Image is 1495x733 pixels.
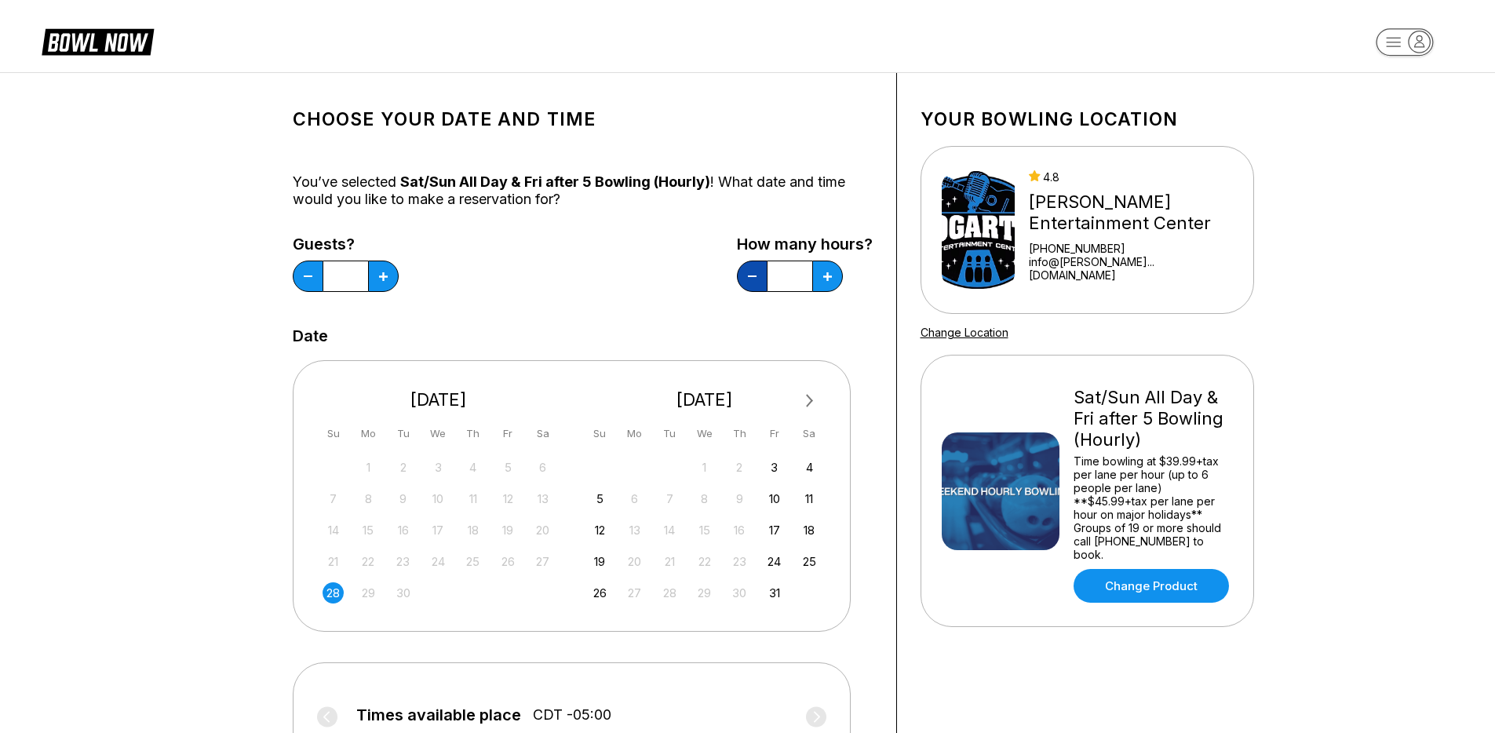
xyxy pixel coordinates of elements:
div: 4.8 [1029,170,1233,184]
div: Not available Wednesday, September 3rd, 2025 [428,457,449,478]
div: [DATE] [583,389,826,410]
div: month 2025-09 [321,455,556,604]
div: Not available Tuesday, September 2nd, 2025 [392,457,414,478]
div: Not available Tuesday, September 30th, 2025 [392,582,414,604]
div: Not available Saturday, September 6th, 2025 [532,457,553,478]
div: Choose Friday, October 31st, 2025 [764,582,785,604]
div: Not available Tuesday, October 7th, 2025 [659,488,680,509]
div: Not available Wednesday, September 24th, 2025 [428,551,449,572]
div: Not available Saturday, September 27th, 2025 [532,551,553,572]
div: Not available Friday, September 26th, 2025 [498,551,519,572]
div: Choose Sunday, September 28th, 2025 [323,582,344,604]
a: info@[PERSON_NAME]...[DOMAIN_NAME] [1029,255,1233,282]
div: Choose Sunday, October 26th, 2025 [589,582,611,604]
div: Not available Wednesday, October 15th, 2025 [694,520,715,541]
div: Choose Friday, October 24th, 2025 [764,551,785,572]
a: Change Location [921,326,1008,339]
div: Fr [498,423,519,444]
div: Not available Wednesday, October 8th, 2025 [694,488,715,509]
label: Guests? [293,235,399,253]
div: Not available Thursday, October 30th, 2025 [729,582,750,604]
span: Sat/Sun All Day & Fri after 5 Bowling (Hourly) [400,173,710,190]
div: Not available Monday, September 8th, 2025 [358,488,379,509]
h1: Your bowling location [921,108,1254,130]
div: month 2025-10 [587,455,822,604]
div: We [694,423,715,444]
a: Change Product [1074,569,1229,603]
div: Not available Wednesday, October 29th, 2025 [694,582,715,604]
div: Choose Sunday, October 12th, 2025 [589,520,611,541]
div: Not available Tuesday, September 9th, 2025 [392,488,414,509]
div: Th [462,423,483,444]
div: Not available Saturday, September 20th, 2025 [532,520,553,541]
img: Sat/Sun All Day & Fri after 5 Bowling (Hourly) [942,432,1059,550]
div: Not available Monday, October 13th, 2025 [624,520,645,541]
div: Not available Wednesday, September 10th, 2025 [428,488,449,509]
div: Not available Sunday, September 14th, 2025 [323,520,344,541]
div: Sa [799,423,820,444]
div: Not available Thursday, October 2nd, 2025 [729,457,750,478]
div: Not available Monday, October 20th, 2025 [624,551,645,572]
div: Choose Saturday, October 25th, 2025 [799,551,820,572]
div: Not available Monday, September 22nd, 2025 [358,551,379,572]
div: Not available Monday, September 29th, 2025 [358,582,379,604]
img: Bogart's Entertainment Center [942,171,1015,289]
div: Not available Wednesday, October 22nd, 2025 [694,551,715,572]
div: Choose Saturday, October 11th, 2025 [799,488,820,509]
div: Choose Saturday, October 4th, 2025 [799,457,820,478]
h1: Choose your Date and time [293,108,873,130]
div: Not available Wednesday, September 17th, 2025 [428,520,449,541]
div: Not available Wednesday, October 1st, 2025 [694,457,715,478]
div: Not available Sunday, September 7th, 2025 [323,488,344,509]
div: Not available Monday, October 27th, 2025 [624,582,645,604]
div: Th [729,423,750,444]
label: Date [293,327,328,345]
div: Not available Tuesday, September 16th, 2025 [392,520,414,541]
div: Not available Thursday, October 16th, 2025 [729,520,750,541]
div: Not available Monday, September 1st, 2025 [358,457,379,478]
div: Choose Saturday, October 18th, 2025 [799,520,820,541]
div: [DATE] [317,389,560,410]
label: How many hours? [737,235,873,253]
div: Not available Tuesday, October 28th, 2025 [659,582,680,604]
button: Next Month [797,388,822,414]
div: Not available Thursday, September 18th, 2025 [462,520,483,541]
div: Not available Thursday, September 11th, 2025 [462,488,483,509]
div: Not available Thursday, October 9th, 2025 [729,488,750,509]
div: Fr [764,423,785,444]
div: Not available Tuesday, October 21st, 2025 [659,551,680,572]
div: Not available Monday, September 15th, 2025 [358,520,379,541]
div: Choose Sunday, October 19th, 2025 [589,551,611,572]
div: You’ve selected ! What date and time would you like to make a reservation for? [293,173,873,208]
div: Su [589,423,611,444]
div: [PHONE_NUMBER] [1029,242,1233,255]
div: Tu [659,423,680,444]
div: Su [323,423,344,444]
div: Not available Monday, October 6th, 2025 [624,488,645,509]
div: Not available Thursday, September 4th, 2025 [462,457,483,478]
div: Sat/Sun All Day & Fri after 5 Bowling (Hourly) [1074,387,1233,450]
div: Not available Tuesday, September 23rd, 2025 [392,551,414,572]
div: Not available Thursday, September 25th, 2025 [462,551,483,572]
div: Not available Sunday, September 21st, 2025 [323,551,344,572]
div: Tu [392,423,414,444]
div: Not available Friday, September 5th, 2025 [498,457,519,478]
div: Choose Friday, October 17th, 2025 [764,520,785,541]
div: Choose Friday, October 3rd, 2025 [764,457,785,478]
div: Choose Friday, October 10th, 2025 [764,488,785,509]
div: Not available Tuesday, October 14th, 2025 [659,520,680,541]
div: Not available Thursday, October 23rd, 2025 [729,551,750,572]
div: We [428,423,449,444]
div: Not available Friday, September 19th, 2025 [498,520,519,541]
div: Not available Saturday, September 13th, 2025 [532,488,553,509]
div: Time bowling at $39.99+tax per lane per hour (up to 6 people per lane) **$45.99+tax per lane per ... [1074,454,1233,561]
div: Not available Friday, September 12th, 2025 [498,488,519,509]
span: Times available place [356,706,521,724]
div: Sa [532,423,553,444]
div: Choose Sunday, October 5th, 2025 [589,488,611,509]
span: CDT -05:00 [533,706,611,724]
div: [PERSON_NAME] Entertainment Center [1029,191,1233,234]
div: Mo [358,423,379,444]
div: Mo [624,423,645,444]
